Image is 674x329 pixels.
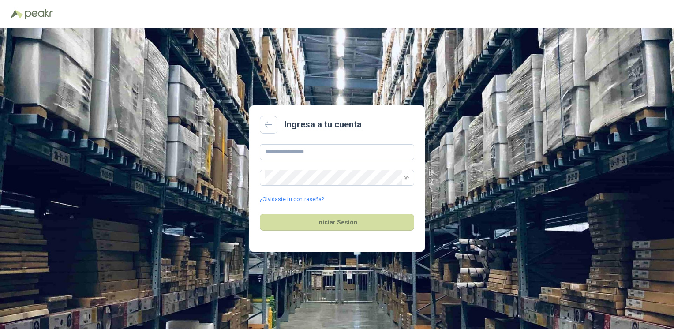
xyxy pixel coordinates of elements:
[404,175,409,180] span: eye-invisible
[260,195,324,204] a: ¿Olvidaste tu contraseña?
[25,9,53,19] img: Peakr
[11,10,23,19] img: Logo
[260,214,414,231] button: Iniciar Sesión
[285,118,362,131] h2: Ingresa a tu cuenta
